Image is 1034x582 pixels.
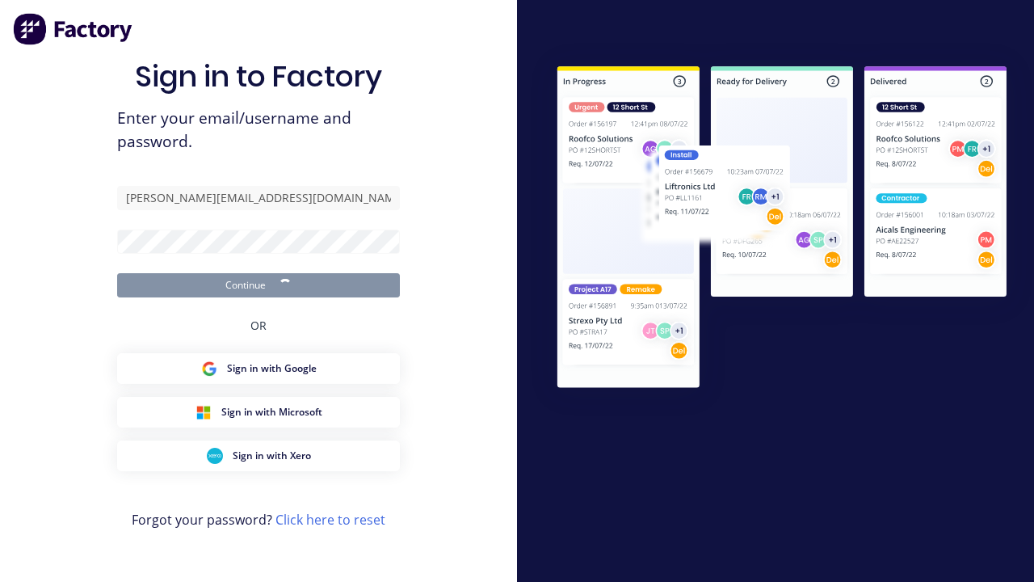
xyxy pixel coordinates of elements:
button: Google Sign inSign in with Google [117,353,400,384]
button: Microsoft Sign inSign in with Microsoft [117,397,400,428]
img: Sign in [530,41,1034,417]
span: Forgot your password? [132,510,385,529]
img: Google Sign in [201,361,217,377]
span: Sign in with Xero [233,449,311,463]
div: OR [250,297,267,353]
button: Continue [117,273,400,297]
span: Sign in with Microsoft [221,405,322,420]
span: Sign in with Google [227,361,317,376]
button: Xero Sign inSign in with Xero [117,441,400,471]
span: Enter your email/username and password. [117,107,400,154]
img: Xero Sign in [207,448,223,464]
img: Microsoft Sign in [195,404,212,420]
a: Click here to reset [275,511,385,529]
input: Email/Username [117,186,400,210]
h1: Sign in to Factory [135,59,382,94]
img: Factory [13,13,134,45]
